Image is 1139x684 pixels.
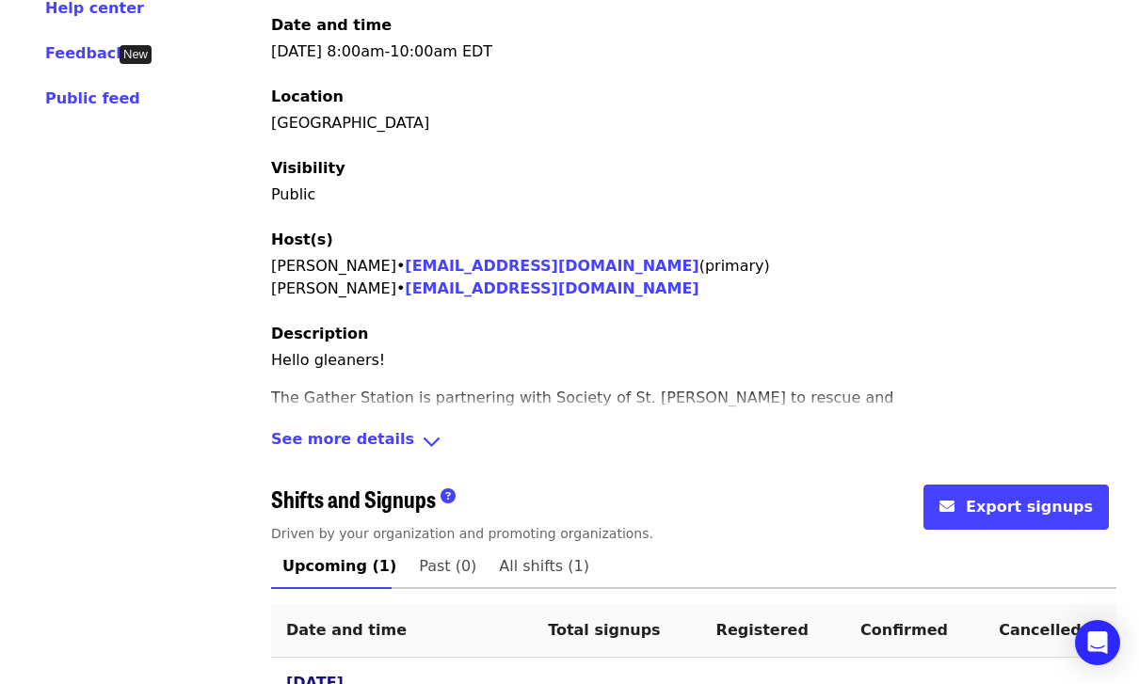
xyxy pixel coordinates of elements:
[45,87,226,110] a: Public feed
[271,526,653,541] span: Driven by your organization and promoting organizations.
[271,428,1116,455] div: See more detailsangle-down icon
[45,89,140,107] span: Public feed
[286,621,407,639] span: Date and time
[405,257,698,275] a: [EMAIL_ADDRESS][DOMAIN_NAME]
[120,45,152,64] div: Tooltip anchor
[419,553,476,580] span: Past (0)
[271,159,345,177] span: Visibility
[271,349,930,372] p: Hello gleaners!
[45,42,126,65] button: Feedback
[939,498,955,516] i: envelope icon
[271,112,1116,135] div: [GEOGRAPHIC_DATA]
[716,621,809,639] span: Registered
[499,553,589,580] span: All shifts (1)
[999,621,1082,639] span: Cancelled
[271,16,392,34] span: Date and time
[271,231,333,248] span: Host(s)
[422,428,441,455] i: angle-down icon
[548,621,661,639] span: Total signups
[271,257,770,297] span: [PERSON_NAME] • (primary) [PERSON_NAME] •
[271,325,368,342] span: Description
[488,544,601,589] a: All shifts (1)
[923,485,1109,530] button: envelope iconExport signups
[271,482,436,515] span: Shifts and Signups
[271,387,930,500] p: The Gather Station is partnering with Society of St. [PERSON_NAME] to rescue and donate potatoes ...
[408,544,488,589] a: Past (0)
[860,621,948,639] span: Confirmed
[282,553,396,580] span: Upcoming (1)
[271,87,344,105] span: Location
[441,487,456,505] i: question-circle icon
[405,279,698,297] a: [EMAIL_ADDRESS][DOMAIN_NAME]
[271,544,408,589] a: Upcoming (1)
[271,428,414,455] span: See more details
[271,183,1116,206] p: Public
[1075,620,1120,665] div: Open Intercom Messenger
